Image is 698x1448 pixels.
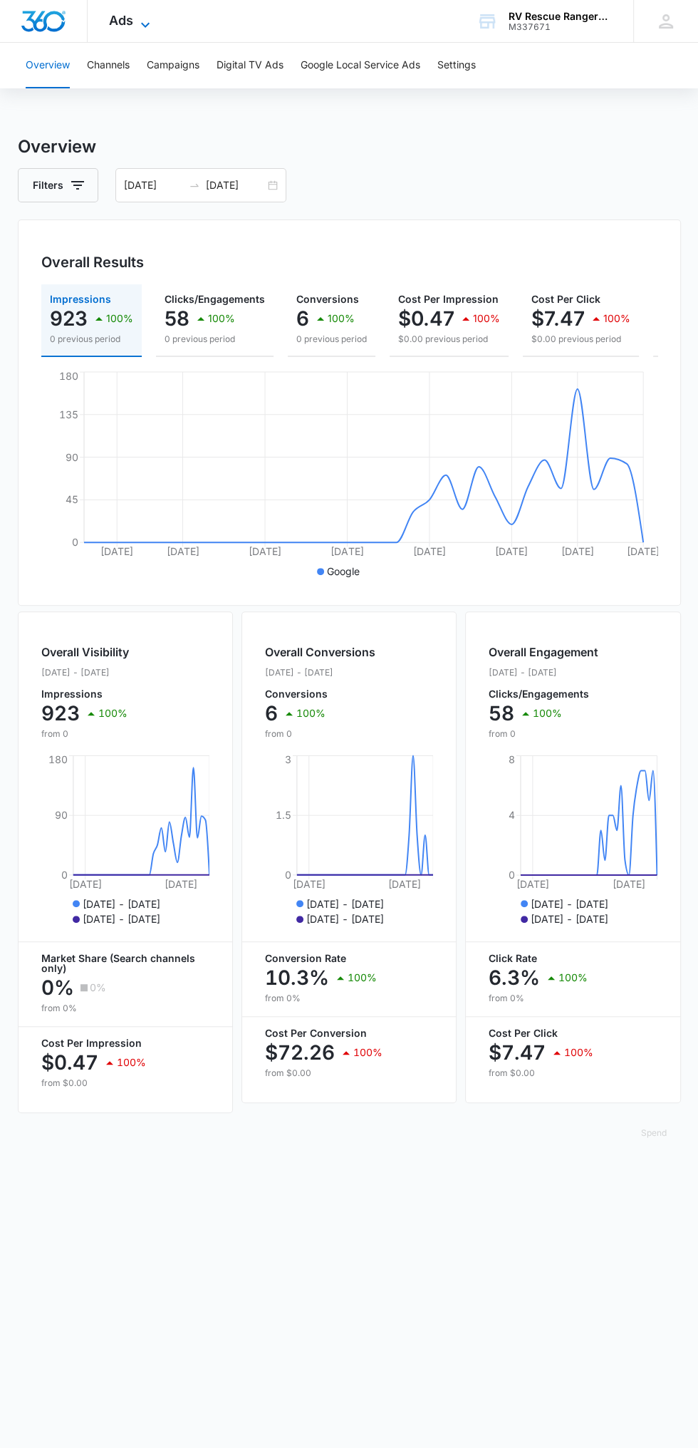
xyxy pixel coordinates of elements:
[293,878,325,890] tspan: [DATE]
[276,809,291,821] tspan: 1.5
[348,973,377,983] p: 100%
[296,293,359,305] span: Conversions
[50,307,88,330] p: 923
[248,545,281,557] tspan: [DATE]
[117,1057,146,1067] p: 100%
[48,753,67,765] tspan: 180
[41,1051,98,1074] p: $0.47
[489,643,598,661] h2: Overall Engagement
[265,966,329,989] p: 10.3%
[627,545,660,557] tspan: [DATE]
[412,545,445,557] tspan: [DATE]
[41,976,74,999] p: 0%
[265,702,278,725] p: 6
[531,307,585,330] p: $7.47
[531,896,608,911] p: [DATE] - [DATE]
[328,314,355,324] p: 100%
[165,878,197,890] tspan: [DATE]
[66,493,78,505] tspan: 45
[489,1067,657,1080] p: from $0.00
[489,1028,657,1038] p: Cost Per Click
[296,333,367,346] p: 0 previous period
[147,43,199,88] button: Campaigns
[531,293,600,305] span: Cost Per Click
[68,878,101,890] tspan: [DATE]
[18,134,681,160] h3: Overview
[41,666,129,679] p: [DATE] - [DATE]
[189,180,200,191] span: swap-right
[41,953,209,973] p: Market Share (Search channels only)
[265,1067,433,1080] p: from $0.00
[41,1077,209,1090] p: from $0.00
[98,708,127,718] p: 100%
[165,307,189,330] p: 58
[489,689,598,699] p: Clicks/Engagements
[285,869,291,881] tspan: 0
[353,1048,382,1057] p: 100%
[509,809,515,821] tspan: 4
[473,314,500,324] p: 100%
[87,43,130,88] button: Channels
[61,869,67,881] tspan: 0
[489,702,514,725] p: 58
[208,314,235,324] p: 100%
[301,43,420,88] button: Google Local Service Ads
[398,293,499,305] span: Cost Per Impression
[100,545,133,557] tspan: [DATE]
[41,689,129,699] p: Impressions
[217,43,283,88] button: Digital TV Ads
[603,314,630,324] p: 100%
[41,1002,209,1015] p: from 0%
[109,13,133,28] span: Ads
[265,953,433,963] p: Conversion Rate
[166,545,199,557] tspan: [DATE]
[165,333,265,346] p: 0 previous period
[26,43,70,88] button: Overview
[516,878,549,890] tspan: [DATE]
[509,22,613,32] div: account id
[437,43,476,88] button: Settings
[189,180,200,191] span: to
[41,643,129,661] h2: Overall Visibility
[66,450,78,462] tspan: 90
[564,1048,593,1057] p: 100%
[106,314,133,324] p: 100%
[54,809,67,821] tspan: 90
[306,911,384,926] p: [DATE] - [DATE]
[489,1041,546,1064] p: $7.47
[265,1028,433,1038] p: Cost Per Conversion
[296,708,325,718] p: 100%
[72,536,78,548] tspan: 0
[265,643,375,661] h2: Overall Conversions
[531,911,608,926] p: [DATE] - [DATE]
[533,708,562,718] p: 100%
[265,689,375,699] p: Conversions
[124,177,183,193] input: Start date
[509,869,515,881] tspan: 0
[41,728,129,740] p: from 0
[398,333,500,346] p: $0.00 previous period
[613,878,645,890] tspan: [DATE]
[531,333,630,346] p: $0.00 previous period
[265,1041,335,1064] p: $72.26
[495,545,528,557] tspan: [DATE]
[398,307,454,330] p: $0.47
[59,408,78,420] tspan: 135
[296,307,309,330] p: 6
[489,666,598,679] p: [DATE] - [DATE]
[306,896,384,911] p: [DATE] - [DATE]
[83,896,160,911] p: [DATE] - [DATE]
[489,966,540,989] p: 6.3%
[285,753,291,765] tspan: 3
[327,564,360,579] p: Google
[558,973,588,983] p: 100%
[50,293,111,305] span: Impressions
[18,168,98,202] button: Filters
[561,545,593,557] tspan: [DATE]
[265,666,375,679] p: [DATE] - [DATE]
[265,992,433,1005] p: from 0%
[83,911,160,926] p: [DATE] - [DATE]
[388,878,421,890] tspan: [DATE]
[509,753,515,765] tspan: 8
[489,992,657,1005] p: from 0%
